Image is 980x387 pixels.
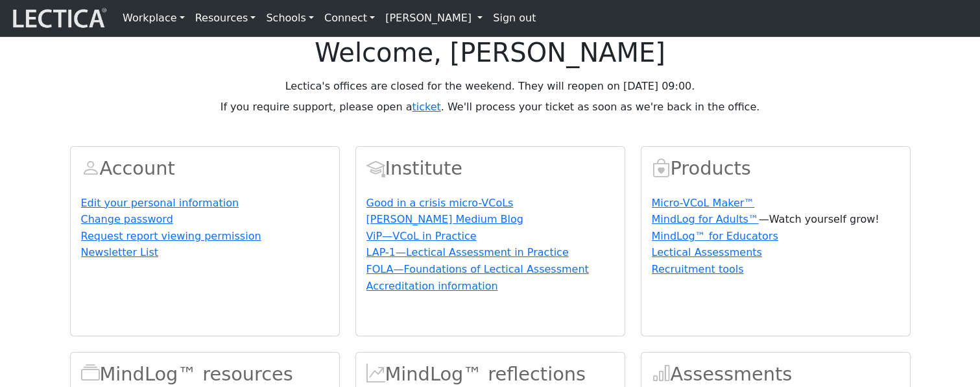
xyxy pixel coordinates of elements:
h2: Products [652,157,900,180]
a: ViP—VCoL in Practice [366,230,477,242]
span: MindLog™ resources [81,363,100,385]
a: Sign out [488,5,541,31]
h2: Account [81,157,329,180]
a: Good in a crisis micro-VCoLs [366,197,514,209]
a: MindLog for Adults™ [652,213,759,225]
span: MindLog [366,363,385,385]
p: Lectica's offices are closed for the weekend. They will reopen on [DATE] 09:00. [70,79,911,94]
span: Account [366,157,385,179]
a: Lectical Assessments [652,246,762,258]
h2: Assessments [652,363,900,386]
a: MindLog™ for Educators [652,230,778,242]
span: Account [81,157,100,179]
p: —Watch yourself grow! [652,212,900,227]
a: Newsletter List [81,246,159,258]
a: Change password [81,213,173,225]
span: Assessments [652,363,671,385]
a: [PERSON_NAME] Medium Blog [366,213,523,225]
a: ticket [412,101,440,113]
a: FOLA—Foundations of Lectical Assessment [366,263,589,275]
a: Request report viewing permission [81,230,261,242]
a: Schools [261,5,319,31]
a: Micro-VCoL Maker™ [652,197,755,209]
p: If you require support, please open a . We'll process your ticket as soon as we're back in the of... [70,99,911,115]
h2: MindLog™ resources [81,363,329,386]
a: [PERSON_NAME] [380,5,488,31]
a: Accreditation information [366,280,498,292]
img: lecticalive [10,6,107,31]
a: LAP-1—Lectical Assessment in Practice [366,246,569,258]
a: Connect [319,5,380,31]
h2: Institute [366,157,614,180]
h2: MindLog™ reflections [366,363,614,386]
a: Edit your personal information [81,197,239,209]
a: Resources [190,5,261,31]
a: Recruitment tools [652,263,744,275]
a: Workplace [117,5,190,31]
span: Products [652,157,671,179]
